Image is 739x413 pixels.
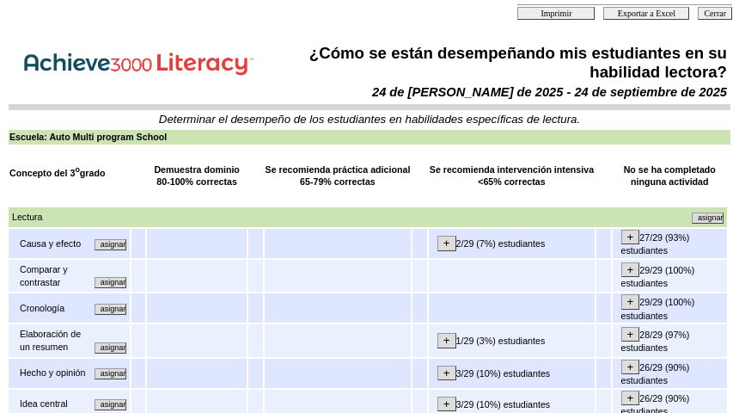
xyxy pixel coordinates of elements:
input: + [621,360,640,374]
input: + [437,397,456,411]
td: 2/29 (7%) estudiantes [429,229,595,258]
input: Asignar otras actividades alineadas con este mismo concepto. [95,277,126,288]
input: + [437,333,456,348]
td: No se ha completado ninguna actividad [613,163,727,189]
input: + [621,230,640,244]
td: Lectura [11,210,347,225]
sup: o [75,165,79,174]
td: Idea central [19,397,81,411]
input: + [437,366,456,380]
input: + [437,236,456,250]
td: Se recomienda práctica adicional 65-79% correctas [265,163,412,189]
input: + [621,262,640,277]
input: Asignar otras actividades alineadas con este mismo concepto. [95,399,126,410]
td: 3/29 (10%) estudiantes [429,359,595,388]
input: Cerrar [698,7,732,20]
td: Determinar el desempeño de los estudiantes en habilidades específicas de lectura. [9,113,730,126]
td: Escuela: Auto Multi program School [9,130,730,145]
input: Exportar a Excel [603,7,689,20]
td: Causa y efecto [19,237,89,251]
td: 24 de [PERSON_NAME] de 2025 - 24 de septiembre de 2025 [272,84,728,100]
td: 26/29 (90%) estudiantes [613,359,727,388]
input: + [621,391,640,405]
td: 27/29 (93%) estudiantes [613,229,727,258]
td: Hecho y opinión [19,366,89,380]
td: Elaboración de un resumen [19,327,89,354]
img: Achieve3000 Reports Logo Spanish [12,43,270,80]
input: Asignar otras actividades alineadas con este mismo concepto. [692,213,724,224]
input: + [621,327,640,342]
td: 28/29 (97%) estudiantes [613,324,727,356]
td: Concepto del 3 grado [9,163,130,189]
input: Asignar otras actividades alineadas con este mismo concepto. [95,239,126,250]
input: Asignar otras actividades alineadas con este mismo concepto. [95,368,126,379]
td: Demuestra dominio 80-100% correctas [147,163,247,189]
img: spacer.gif [9,192,10,205]
td: 29/29 (100%) estudiantes [613,293,727,323]
td: Cronología [19,301,89,316]
input: + [621,294,640,309]
td: Comparar y contrastar [19,262,89,289]
td: 1/29 (3%) estudiantes [429,324,595,356]
td: 29/29 (100%) estudiantes [613,260,727,292]
input: Asignar otras actividades alineadas con este mismo concepto. [95,304,126,315]
input: Asignar otras actividades alineadas con este mismo concepto. [95,342,126,354]
td: Se recomienda intervención intensiva <65% correctas [429,163,595,189]
td: ¿Cómo se están desempeñando mis estudiantes en su habilidad lectora? [272,43,728,83]
input: Imprimir [517,7,595,20]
